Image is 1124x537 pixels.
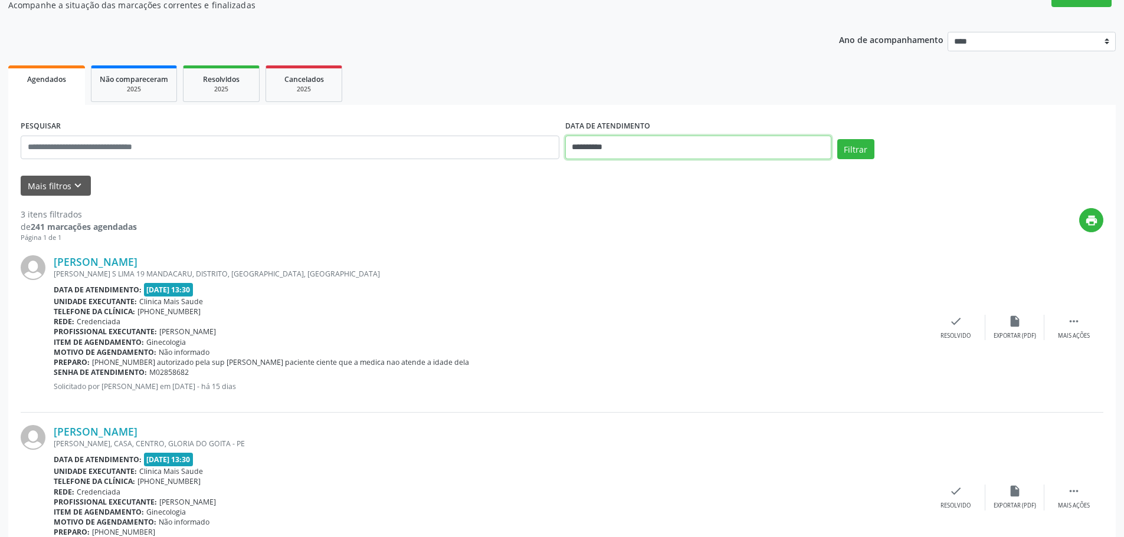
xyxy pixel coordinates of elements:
span: [PERSON_NAME] [159,327,216,337]
i: insert_drive_file [1008,485,1021,498]
i:  [1067,315,1080,328]
div: 3 itens filtrados [21,208,137,220]
b: Unidade executante: [54,296,137,307]
div: Resolvido [941,502,971,510]
span: M02858682 [149,367,189,377]
button: Mais filtroskeyboard_arrow_down [21,176,91,196]
i: print [1085,214,1098,227]
span: [PERSON_NAME] [159,497,216,507]
a: [PERSON_NAME] [54,425,137,438]
b: Telefone da clínica: [54,307,135,317]
span: Cancelados [284,74,324,84]
b: Preparo: [54,527,90,537]
b: Item de agendamento: [54,337,144,347]
span: Ginecologia [146,337,186,347]
i: keyboard_arrow_down [71,179,84,192]
p: Solicitado por [PERSON_NAME] em [DATE] - há 15 dias [54,381,926,391]
span: Credenciada [77,317,120,327]
span: Agendados [27,74,66,84]
img: img [21,425,45,450]
div: Mais ações [1058,332,1090,340]
div: Página 1 de 1 [21,233,137,243]
button: Filtrar [837,139,874,159]
b: Senha de atendimento: [54,367,147,377]
div: 2025 [192,85,251,94]
i: check [949,315,962,328]
span: [PHONE_NUMBER] [92,527,155,537]
label: PESQUISAR [21,117,61,136]
b: Profissional executante: [54,327,157,337]
span: [PHONE_NUMBER] [137,476,201,486]
span: [DATE] 13:30 [144,283,194,296]
span: Não informado [159,347,209,357]
span: Clinica Mais Saude [139,466,203,476]
span: Credenciada [77,487,120,497]
div: 2025 [100,85,168,94]
b: Motivo de agendamento: [54,347,156,357]
div: [PERSON_NAME], CASA, CENTRO, GLORIA DO GOITA - PE [54,439,926,449]
span: [DATE] 13:30 [144,453,194,466]
div: Mais ações [1058,502,1090,510]
a: [PERSON_NAME] [54,255,137,268]
label: DATA DE ATENDIMENTO [565,117,650,136]
span: Clinica Mais Saude [139,296,203,307]
i:  [1067,485,1080,498]
div: Exportar (PDF) [994,502,1036,510]
span: Ginecologia [146,507,186,517]
span: Não informado [159,517,209,527]
span: Resolvidos [203,74,240,84]
b: Preparo: [54,357,90,367]
b: Profissional executante: [54,497,157,507]
b: Telefone da clínica: [54,476,135,486]
div: [PERSON_NAME] S LIMA 19 MANDACARU, DISTRITO, [GEOGRAPHIC_DATA], [GEOGRAPHIC_DATA] [54,269,926,279]
p: Ano de acompanhamento [839,32,943,47]
b: Data de atendimento: [54,285,142,295]
span: Não compareceram [100,74,168,84]
i: insert_drive_file [1008,315,1021,328]
strong: 241 marcações agendadas [31,221,137,232]
div: Resolvido [941,332,971,340]
b: Motivo de agendamento: [54,517,156,527]
div: 2025 [274,85,333,94]
button: print [1079,208,1103,232]
span: [PHONE_NUMBER] autorizado pela sup [PERSON_NAME] paciente ciente que a medica nao atende a idade ... [92,357,469,367]
b: Rede: [54,487,74,497]
b: Unidade executante: [54,466,137,476]
img: img [21,255,45,280]
i: check [949,485,962,498]
b: Data de atendimento: [54,454,142,464]
b: Item de agendamento: [54,507,144,517]
b: Rede: [54,317,74,327]
span: [PHONE_NUMBER] [137,307,201,317]
div: de [21,220,137,233]
div: Exportar (PDF) [994,332,1036,340]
